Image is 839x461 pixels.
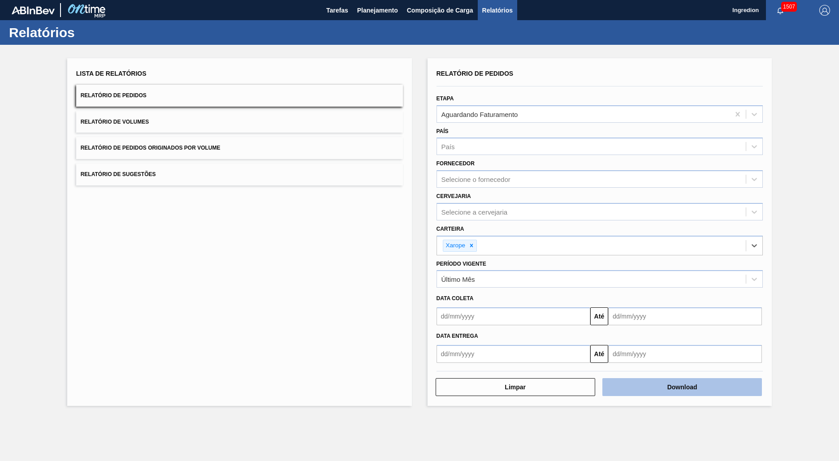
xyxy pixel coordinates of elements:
[326,5,348,16] span: Tarefas
[437,295,474,302] span: Data coleta
[76,85,403,107] button: Relatório de Pedidos
[357,5,398,16] span: Planejamento
[441,276,475,283] div: Último Mês
[437,70,514,77] span: Relatório de Pedidos
[81,145,221,151] span: Relatório de Pedidos Originados por Volume
[437,261,486,267] label: Período Vigente
[443,240,467,251] div: Xarope
[590,345,608,363] button: Até
[441,176,510,183] div: Selecione o fornecedor
[437,345,590,363] input: dd/mm/yyyy
[437,95,454,102] label: Etapa
[441,110,518,118] div: Aguardando Faturamento
[608,307,762,325] input: dd/mm/yyyy
[407,5,473,16] span: Composição de Carga
[437,160,475,167] label: Fornecedor
[436,378,595,396] button: Limpar
[608,345,762,363] input: dd/mm/yyyy
[437,333,478,339] span: Data Entrega
[766,4,795,17] button: Notificações
[81,171,156,177] span: Relatório de Sugestões
[76,111,403,133] button: Relatório de Volumes
[441,208,508,215] div: Selecione a cervejaria
[437,128,449,134] label: País
[12,6,55,14] img: TNhmsLtSVTkK8tSr43FrP2fwEKptu5GPRR3wAAAABJRU5ErkJggg==
[602,378,762,396] button: Download
[819,5,830,16] img: Logout
[781,2,797,12] span: 1507
[76,70,147,77] span: Lista de Relatórios
[81,92,147,99] span: Relatório de Pedidos
[590,307,608,325] button: Até
[437,226,464,232] label: Carteira
[437,307,590,325] input: dd/mm/yyyy
[81,119,149,125] span: Relatório de Volumes
[9,27,168,38] h1: Relatórios
[437,193,471,199] label: Cervejaria
[441,143,455,151] div: País
[76,164,403,185] button: Relatório de Sugestões
[76,137,403,159] button: Relatório de Pedidos Originados por Volume
[482,5,513,16] span: Relatórios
